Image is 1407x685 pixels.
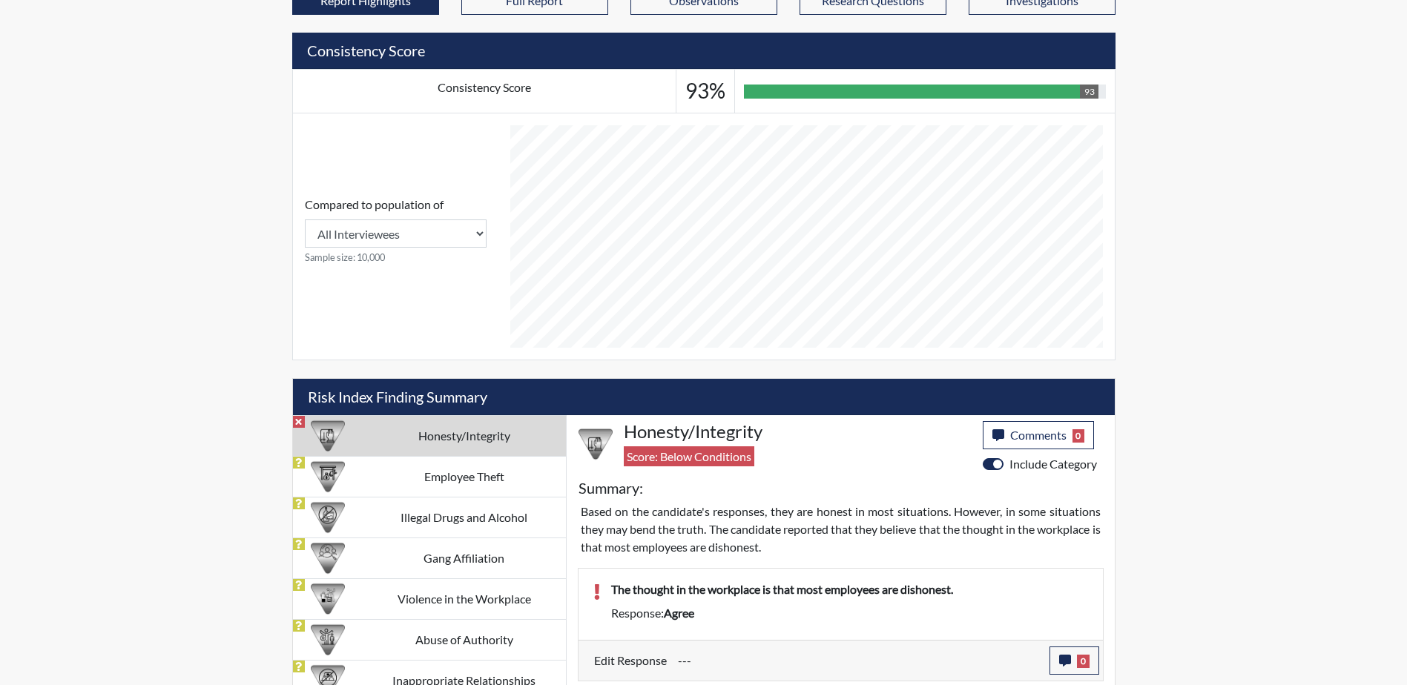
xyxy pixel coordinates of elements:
td: Employee Theft [363,456,566,497]
div: Update the test taker's response, the change might impact the score [667,646,1050,675]
span: 0 [1072,429,1085,443]
img: CATEGORY%20ICON-12.0f6f1024.png [311,500,345,535]
span: 0 [1077,655,1090,668]
td: Violence in the Workplace [363,578,566,619]
label: Compared to population of [305,196,444,214]
span: agree [664,606,694,620]
h5: Summary: [579,479,643,497]
button: 0 [1050,646,1099,675]
h3: 93% [685,79,725,104]
label: Include Category [1009,455,1097,473]
button: Comments0 [983,421,1095,449]
h5: Risk Index Finding Summary [293,379,1115,415]
span: Comments [1010,428,1067,442]
img: CATEGORY%20ICON-07.58b65e52.png [311,460,345,494]
h5: Consistency Score [292,33,1116,69]
h4: Honesty/Integrity [624,421,972,443]
td: Honesty/Integrity [363,415,566,456]
img: CATEGORY%20ICON-26.eccbb84f.png [311,582,345,616]
div: Consistency Score comparison among population [305,196,487,265]
td: Consistency Score [292,70,676,113]
td: Illegal Drugs and Alcohol [363,497,566,537]
small: Sample size: 10,000 [305,251,487,265]
img: CATEGORY%20ICON-11.a5f294f4.png [311,419,345,453]
p: Based on the candidate's responses, they are honest in most situations. However, in some situatio... [581,503,1101,556]
div: Response: [600,604,1099,622]
img: CATEGORY%20ICON-01.94e51fac.png [311,623,345,657]
p: The thought in the workplace is that most employees are dishonest. [611,580,1088,598]
div: 93 [1080,85,1098,99]
span: Score: Below Conditions [624,446,754,466]
img: CATEGORY%20ICON-11.a5f294f4.png [579,427,613,461]
td: Abuse of Authority [363,619,566,660]
label: Edit Response [594,646,667,675]
img: CATEGORY%20ICON-02.2c5dd649.png [311,541,345,575]
td: Gang Affiliation [363,537,566,578]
